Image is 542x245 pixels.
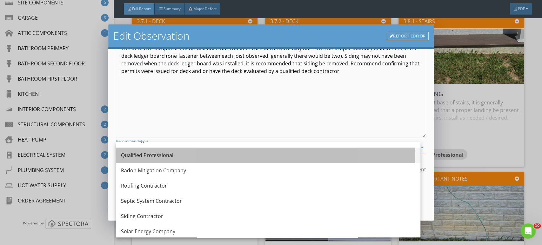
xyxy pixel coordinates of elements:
[520,223,536,239] iframe: Intercom live chat
[121,197,415,205] div: Septic System Contractor
[418,144,426,151] i: arrow_drop_down
[387,32,429,41] a: Report Editor
[113,30,189,42] h2: Edit Observation
[121,228,415,235] div: Solar Energy Company
[121,182,415,189] div: Roofing Contractor
[121,151,415,159] div: Qualified Professional
[121,212,415,220] div: Siding Contractor
[121,167,415,174] div: Radon Mitigation Company
[121,44,420,75] p: The deck overall appears to be well built, but two items are of concern. May not have the proper ...
[533,223,541,228] span: 10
